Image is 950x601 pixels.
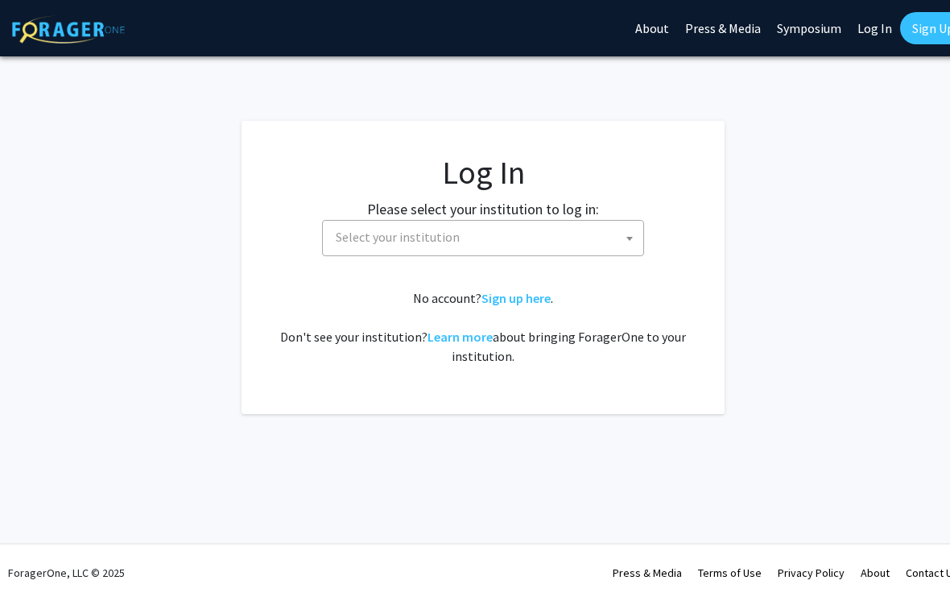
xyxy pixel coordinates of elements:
[274,153,692,192] h1: Log In
[274,288,692,366] div: No account? . Don't see your institution? about bringing ForagerOne to your institution.
[336,229,460,245] span: Select your institution
[322,220,644,256] span: Select your institution
[12,15,125,44] img: ForagerOne Logo
[778,566,845,580] a: Privacy Policy
[367,198,599,220] label: Please select your institution to log in:
[698,566,762,580] a: Terms of Use
[8,545,125,601] div: ForagerOne, LLC © 2025
[481,290,551,306] a: Sign up here
[329,221,643,254] span: Select your institution
[613,566,682,580] a: Press & Media
[427,329,493,345] a: Learn more about bringing ForagerOne to your institution
[861,566,890,580] a: About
